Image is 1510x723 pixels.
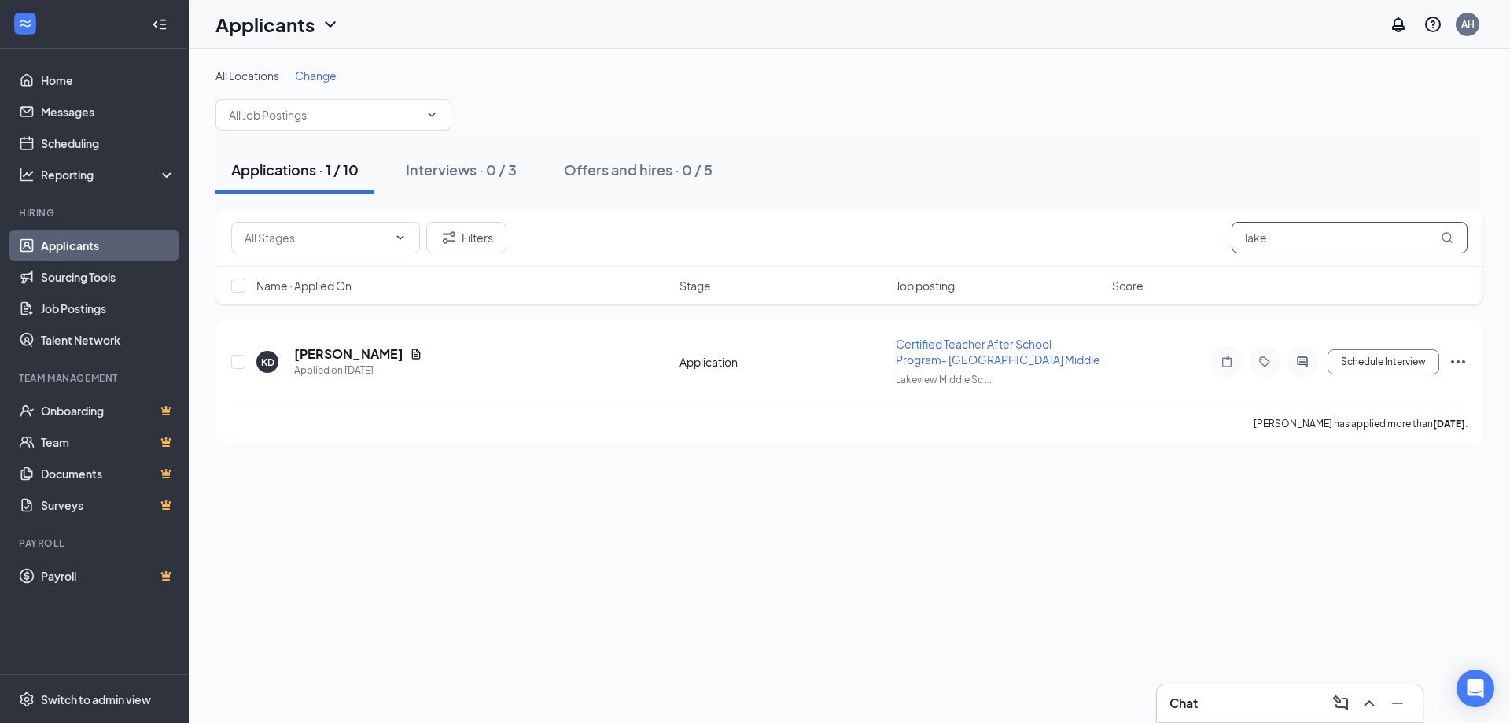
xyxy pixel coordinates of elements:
[1255,356,1274,368] svg: Tag
[1457,670,1494,707] div: Open Intercom Messenger
[1328,349,1439,374] button: Schedule Interview
[1254,417,1468,430] p: [PERSON_NAME] has applied more than .
[41,293,175,324] a: Job Postings
[1388,694,1407,713] svg: Minimize
[19,537,172,550] div: Payroll
[41,692,151,707] div: Switch to admin view
[17,16,33,31] svg: WorkstreamLogo
[426,222,506,253] button: Filter Filters
[564,160,713,179] div: Offers and hires · 0 / 5
[1385,691,1410,716] button: Minimize
[410,348,422,360] svg: Document
[679,278,711,293] span: Stage
[215,68,279,83] span: All Locations
[321,15,340,34] svg: ChevronDown
[1112,278,1144,293] span: Score
[19,206,172,219] div: Hiring
[231,160,359,179] div: Applications · 1 / 10
[41,96,175,127] a: Messages
[1389,15,1408,34] svg: Notifications
[1232,222,1468,253] input: Search in applications
[406,160,517,179] div: Interviews · 0 / 3
[41,261,175,293] a: Sourcing Tools
[256,278,352,293] span: Name · Applied On
[41,230,175,261] a: Applicants
[1293,356,1312,368] svg: ActiveChat
[215,11,315,38] h1: Applicants
[896,278,955,293] span: Job posting
[41,65,175,96] a: Home
[1357,691,1382,716] button: ChevronUp
[1441,231,1453,244] svg: MagnifyingGlass
[1328,691,1353,716] button: ComposeMessage
[41,324,175,356] a: Talent Network
[294,363,422,378] div: Applied on [DATE]
[896,374,992,385] span: Lakeview Middle Sc ...
[425,109,438,121] svg: ChevronDown
[1423,15,1442,34] svg: QuestionInfo
[896,337,1100,367] span: Certified Teacher After School Program- [GEOGRAPHIC_DATA] Middle
[41,489,175,521] a: SurveysCrown
[261,356,274,369] div: KD
[19,692,35,707] svg: Settings
[1217,356,1236,368] svg: Note
[295,68,337,83] span: Change
[41,426,175,458] a: TeamCrown
[1169,695,1198,712] h3: Chat
[41,560,175,592] a: PayrollCrown
[41,167,176,183] div: Reporting
[440,228,459,247] svg: Filter
[41,127,175,159] a: Scheduling
[41,395,175,426] a: OnboardingCrown
[1449,352,1468,371] svg: Ellipses
[152,17,168,32] svg: Collapse
[1433,418,1465,430] b: [DATE]
[229,106,419,124] input: All Job Postings
[1360,694,1379,713] svg: ChevronUp
[394,231,407,244] svg: ChevronDown
[245,229,388,246] input: All Stages
[1461,17,1475,31] div: AH
[19,371,172,385] div: Team Management
[679,354,886,370] div: Application
[294,345,403,363] h5: [PERSON_NAME]
[41,458,175,489] a: DocumentsCrown
[1331,694,1350,713] svg: ComposeMessage
[19,167,35,183] svg: Analysis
